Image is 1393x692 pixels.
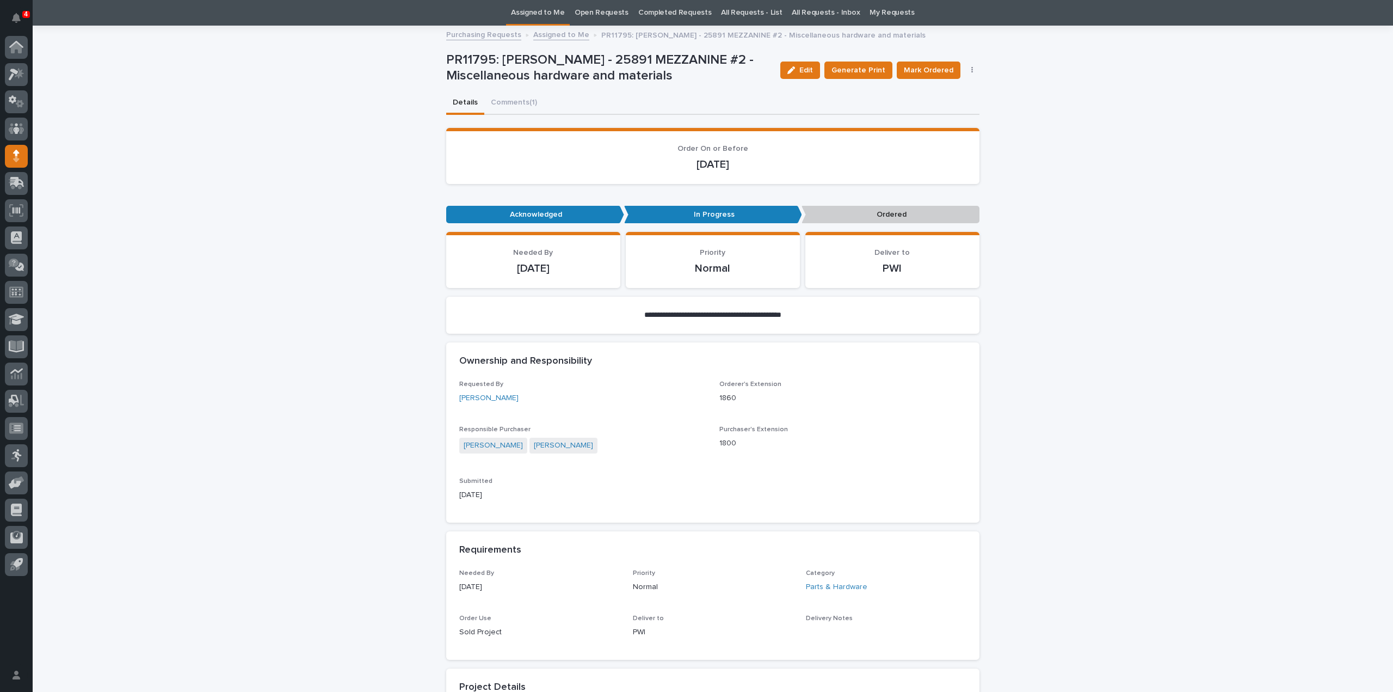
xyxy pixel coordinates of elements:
span: Order On or Before [677,145,748,152]
a: Purchasing Requests [446,28,521,40]
p: In Progress [624,206,802,224]
a: [PERSON_NAME] [459,393,519,404]
span: Deliver to [633,615,664,622]
span: Submitted [459,478,492,485]
p: PWI [633,627,793,638]
a: [PERSON_NAME] [534,440,593,451]
span: Order Use [459,615,491,622]
p: Ordered [802,206,979,224]
button: Generate Print [824,62,892,79]
p: Normal [633,581,793,593]
span: Category [806,570,835,577]
p: [DATE] [459,489,706,501]
p: Acknowledged [446,206,624,224]
button: Notifications [5,7,28,29]
button: Comments (1) [484,92,544,115]
button: Edit [780,62,820,79]
span: Delivery Notes [806,615,853,622]
span: Responsible Purchaser [459,426,531,433]
span: Purchaser's Extension [719,426,788,433]
p: Sold Project [459,627,620,638]
p: 4 [24,10,28,18]
p: [DATE] [459,581,620,593]
button: Details [446,92,484,115]
span: Edit [799,66,813,74]
p: 1800 [719,438,966,449]
span: Needed By [459,570,494,577]
div: Notifications4 [14,13,28,30]
p: Normal [639,262,787,275]
span: Requested By [459,381,503,388]
p: PR11795: [PERSON_NAME] - 25891 MEZZANINE #2 - Miscellaneous hardware and materials [601,28,926,40]
span: Orderer's Extension [719,381,781,388]
a: Parts & Hardware [806,581,867,593]
span: Priority [633,570,655,577]
p: [DATE] [459,262,607,275]
p: PWI [818,262,966,275]
p: 1860 [719,393,966,404]
h2: Requirements [459,544,521,556]
p: PR11795: [PERSON_NAME] - 25891 MEZZANINE #2 - Miscellaneous hardware and materials [446,52,772,84]
a: [PERSON_NAME] [464,440,523,451]
h2: Ownership and Responsibility [459,356,592,368]
span: Generate Print [831,65,885,76]
p: [DATE] [459,158,966,171]
a: Assigned to Me [533,28,589,40]
span: Deliver to [874,249,910,256]
button: Mark Ordered [897,62,960,79]
span: Needed By [513,249,553,256]
span: Priority [700,249,725,256]
span: Mark Ordered [904,65,953,76]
